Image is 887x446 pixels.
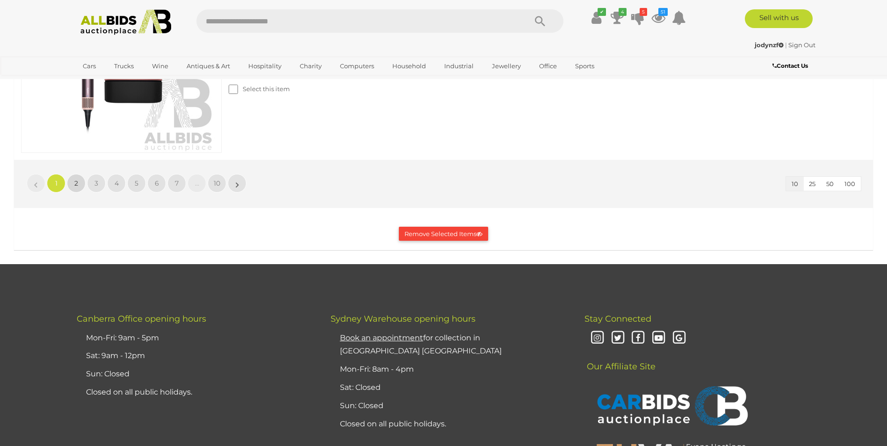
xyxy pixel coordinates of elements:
span: 6 [155,179,159,187]
a: 7 [167,174,186,193]
span: 2 [74,179,78,187]
a: » [228,174,246,193]
a: 10 [208,174,226,193]
a: Cars [77,58,102,74]
a: ✔ [590,9,604,26]
li: Sat: 9am - 12pm [84,347,307,365]
li: Closed on all public holidays. [84,383,307,402]
i: 4 [619,8,627,16]
a: Hospitality [242,58,288,74]
a: Jewellery [486,58,527,74]
a: 2 [67,174,86,193]
button: Search [517,9,563,33]
strong: jodynzf [755,41,784,49]
i: Youtube [650,330,667,346]
a: 5 [631,9,645,26]
li: Mon-Fri: 9am - 5pm [84,329,307,347]
a: Trucks [108,58,140,74]
b: Contact Us [772,62,808,69]
span: 10 [792,180,798,187]
i: Facebook [630,330,646,346]
span: 25 [809,180,815,187]
a: 6 [147,174,166,193]
i: Google [671,330,687,346]
a: 4 [610,9,624,26]
a: Sign Out [788,41,815,49]
span: 7 [175,179,179,187]
a: Industrial [438,58,480,74]
a: 5 [127,174,146,193]
a: Antiques & Art [180,58,236,74]
span: 50 [826,180,834,187]
a: Charity [294,58,328,74]
a: Computers [334,58,380,74]
a: 3 [87,174,106,193]
i: Instagram [589,330,606,346]
a: Book an appointmentfor collection in [GEOGRAPHIC_DATA] [GEOGRAPHIC_DATA] [340,333,502,356]
button: 100 [839,177,861,191]
a: Wine [146,58,174,74]
label: Select this item [229,85,290,94]
span: 100 [844,180,855,187]
button: 25 [803,177,821,191]
a: Office [533,58,563,74]
i: 51 [658,8,668,16]
a: Sell with us [745,9,813,28]
a: Sports [569,58,600,74]
span: | [785,41,787,49]
button: Remove Selected Items [399,227,488,241]
a: [GEOGRAPHIC_DATA] [77,74,155,89]
u: Book an appointment [340,333,423,342]
i: 5 [640,8,647,16]
span: Stay Connected [584,314,651,324]
img: CARBIDS Auctionplace [591,376,750,438]
a: « [27,174,45,193]
a: Household [386,58,432,74]
i: Twitter [610,330,626,346]
a: 1 [47,174,65,193]
li: Sat: Closed [338,379,561,397]
i: ✔ [598,8,606,16]
li: Closed on all public holidays. [338,415,561,433]
span: 1 [55,179,58,187]
button: 10 [786,177,804,191]
span: 5 [135,179,138,187]
a: 51 [651,9,665,26]
span: 10 [214,179,220,187]
span: Canberra Office opening hours [77,314,206,324]
a: … [187,174,206,193]
span: 4 [115,179,119,187]
li: Sun: Closed [84,365,307,383]
li: Mon-Fri: 8am - 4pm [338,360,561,379]
img: Allbids.com.au [75,9,177,35]
span: Sydney Warehouse opening hours [331,314,476,324]
a: jodynzf [755,41,785,49]
a: 4 [107,174,126,193]
a: Contact Us [772,61,810,71]
button: 50 [821,177,839,191]
li: Sun: Closed [338,397,561,415]
span: 3 [94,179,98,187]
span: Our Affiliate Site [584,347,656,372]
